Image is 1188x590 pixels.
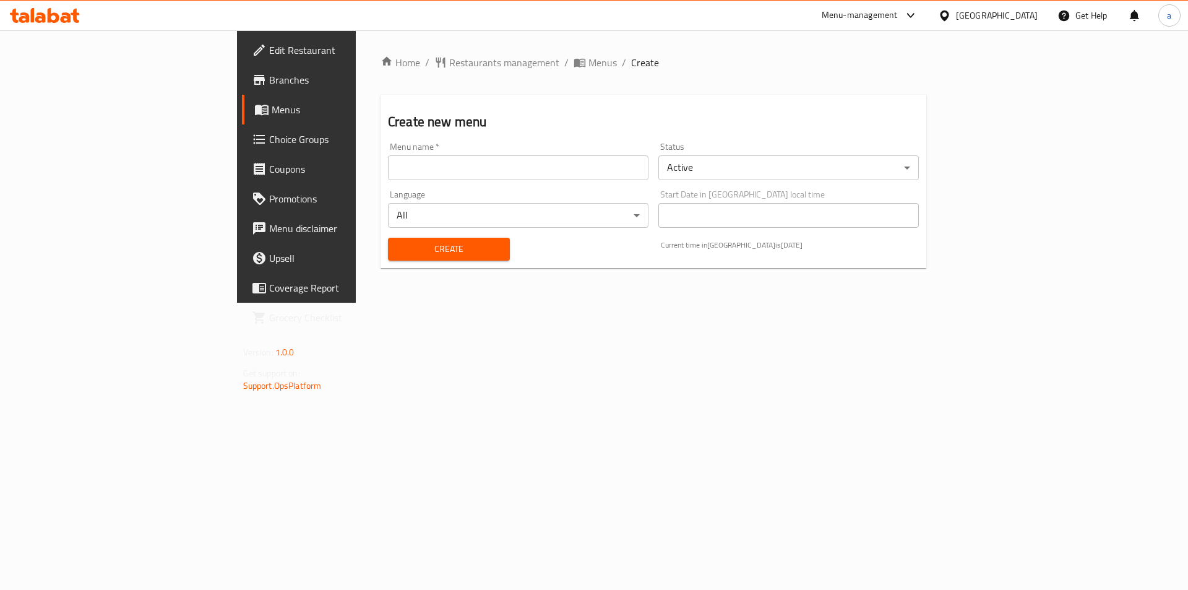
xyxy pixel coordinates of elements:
nav: breadcrumb [381,55,926,70]
a: Menu disclaimer [242,214,436,243]
span: Version: [243,344,273,360]
a: Restaurants management [434,55,559,70]
a: Grocery Checklist [242,303,436,332]
span: Menus [588,55,617,70]
span: Upsell [269,251,426,266]
span: Menus [272,102,426,117]
span: Menu disclaimer [269,221,426,236]
span: 1.0.0 [275,344,295,360]
span: Choice Groups [269,132,426,147]
span: Create [631,55,659,70]
li: / [622,55,626,70]
span: Get support on: [243,365,300,381]
a: Upsell [242,243,436,273]
div: Active [658,155,919,180]
a: Menus [242,95,436,124]
div: [GEOGRAPHIC_DATA] [956,9,1038,22]
a: Edit Restaurant [242,35,436,65]
a: Support.OpsPlatform [243,378,322,394]
span: Coupons [269,162,426,176]
span: Promotions [269,191,426,206]
a: Coupons [242,154,436,184]
button: Create [388,238,510,261]
a: Choice Groups [242,124,436,154]
span: Create [398,241,500,257]
span: Coverage Report [269,280,426,295]
span: Branches [269,72,426,87]
a: Coverage Report [242,273,436,303]
a: Promotions [242,184,436,214]
span: Restaurants management [449,55,559,70]
li: / [564,55,569,70]
a: Menus [574,55,617,70]
div: All [388,203,648,228]
a: Branches [242,65,436,95]
p: Current time in [GEOGRAPHIC_DATA] is [DATE] [661,240,919,251]
input: Please enter Menu name [388,155,648,180]
div: Menu-management [822,8,898,23]
span: Grocery Checklist [269,310,426,325]
span: a [1167,9,1171,22]
h2: Create new menu [388,113,919,131]
span: Edit Restaurant [269,43,426,58]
